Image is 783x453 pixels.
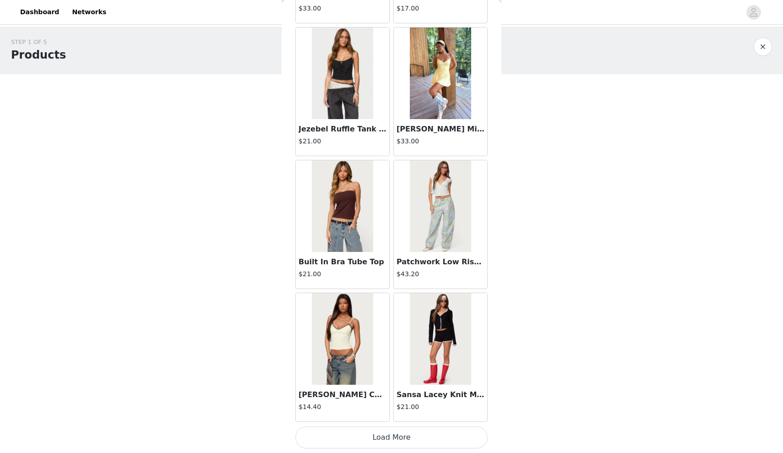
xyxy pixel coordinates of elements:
img: Ruelle Contrast Frill Tank Top [312,293,373,385]
img: Sansa Lacey Knit Micro Shorts [410,293,471,385]
h4: $14.40 [299,402,386,412]
h3: Sansa Lacey Knit Micro Shorts [397,389,484,400]
h4: $43.20 [397,269,484,279]
h1: Products [11,47,66,63]
img: Built In Bra Tube Top [312,160,373,252]
h4: $17.00 [397,4,484,13]
h3: Jezebel Ruffle Tank Top [299,124,386,135]
h4: $33.00 [299,4,386,13]
a: Dashboard [15,2,65,22]
div: STEP 1 OF 5 [11,38,66,47]
h4: $21.00 [397,402,484,412]
img: Patchwork Low Rise Baggy Jeans [410,160,471,252]
button: Load More [295,426,488,448]
h3: Built In Bra Tube Top [299,257,386,267]
h3: Patchwork Low Rise Baggy Jeans [397,257,484,267]
div: avatar [749,5,758,20]
h4: $33.00 [397,136,484,146]
h3: [PERSON_NAME] Contrast Frill Tank Top [299,389,386,400]
img: Deborah Ruched Mini Dress [410,27,471,119]
h4: $21.00 [299,269,386,279]
a: Networks [66,2,112,22]
h4: $21.00 [299,136,386,146]
h3: [PERSON_NAME] Mini Dress [397,124,484,135]
img: Jezebel Ruffle Tank Top [312,27,373,119]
